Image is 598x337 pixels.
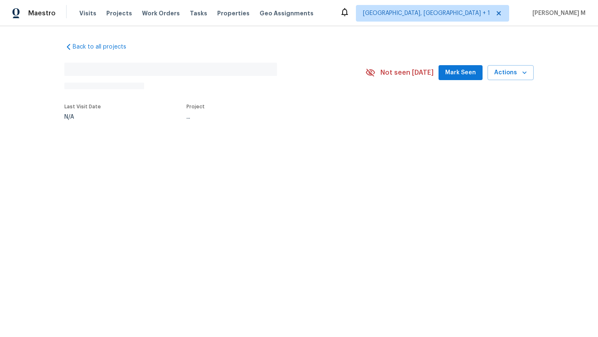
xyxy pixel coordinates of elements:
span: Last Visit Date [64,104,101,109]
a: Back to all projects [64,43,144,51]
span: Tasks [190,10,207,16]
span: Projects [106,9,132,17]
span: Project [186,104,205,109]
span: Properties [217,9,250,17]
span: Work Orders [142,9,180,17]
span: Not seen [DATE] [380,68,434,77]
span: Mark Seen [445,68,476,78]
span: Geo Assignments [260,9,314,17]
div: N/A [64,114,101,120]
span: Visits [79,9,96,17]
span: Actions [494,68,527,78]
span: [GEOGRAPHIC_DATA], [GEOGRAPHIC_DATA] + 1 [363,9,490,17]
button: Mark Seen [439,65,483,81]
button: Actions [488,65,534,81]
span: [PERSON_NAME] M [529,9,586,17]
span: Maestro [28,9,56,17]
div: ... [186,114,346,120]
